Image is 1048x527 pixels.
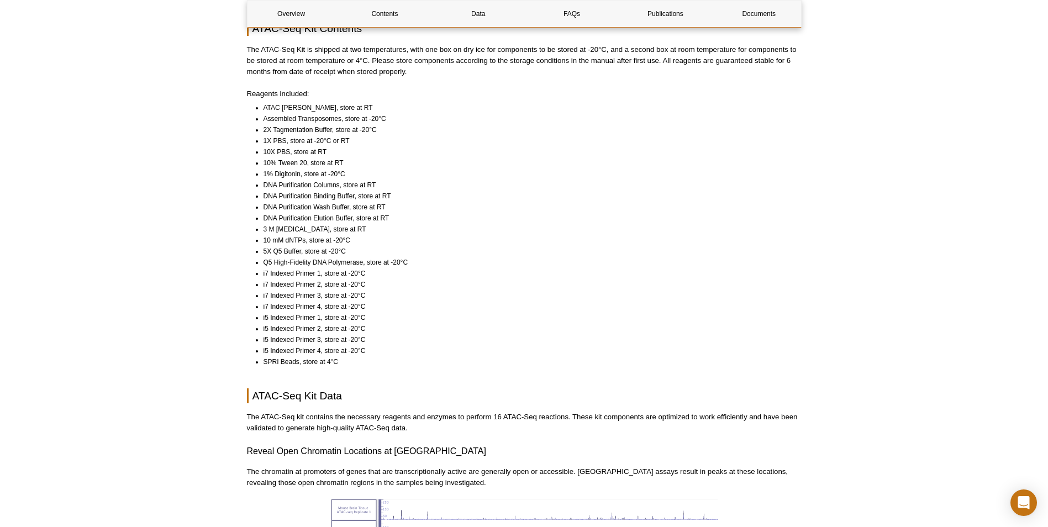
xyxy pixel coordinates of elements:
[264,135,792,146] li: 1X PBS, store at -20°C or RT
[264,268,792,279] li: i7 Indexed Primer 1, store at -20°C
[247,1,335,27] a: Overview
[264,168,792,180] li: 1% Digitonin, store at -20°C
[264,213,792,224] li: DNA Purification Elution Buffer, store at RT
[247,44,802,77] p: The ATAC-Seq Kit is shipped at two temperatures, with one box on dry ice for components to be sto...
[264,334,792,345] li: i5 Indexed Primer 3, store at -20°C
[264,146,792,157] li: 10X PBS, store at RT
[264,312,792,323] li: i5 Indexed Primer 1, store at -20°C
[264,301,792,312] li: i7 Indexed Primer 4, store at -20°C
[715,1,803,27] a: Documents
[264,290,792,301] li: i7 Indexed Primer 3, store at -20°C
[264,202,792,213] li: DNA Purification Wash Buffer, store at RT
[264,345,792,356] li: i5 Indexed Primer 4, store at -20°C
[264,279,792,290] li: i7 Indexed Primer 2, store at -20°C
[247,388,802,403] h2: ATAC-Seq Kit Data
[247,21,802,36] h2: ATAC-Seq Kit Contents
[1010,489,1037,516] div: Open Intercom Messenger
[264,124,792,135] li: 2X Tagmentation Buffer, store at -20°C
[622,1,709,27] a: Publications
[264,157,792,168] li: 10% Tween 20, store at RT
[247,412,802,434] p: The ATAC-Seq kit contains the necessary reagents and enzymes to perform 16 ATAC-Seq reactions. Th...
[247,445,802,458] h3: Reveal Open Chromatin Locations at [GEOGRAPHIC_DATA]
[264,323,792,334] li: i5 Indexed Primer 2, store at -20°C
[247,88,802,99] p: Reagents included:
[247,466,802,488] p: The chromatin at promoters of genes that are transcriptionally active are generally open or acces...
[264,356,792,367] li: SPRI Beads, store at 4°C
[264,235,792,246] li: 10 mM dNTPs, store at -20°C
[264,224,792,235] li: 3 M [MEDICAL_DATA], store at RT
[264,257,792,268] li: Q5 High-Fidelity DNA Polymerase, store at -20°C
[264,246,792,257] li: 5X Q5 Buffer, store at -20°C
[264,191,792,202] li: DNA Purification Binding Buffer, store at RT
[264,180,792,191] li: DNA Purification Columns, store at RT
[434,1,522,27] a: Data
[264,102,792,113] li: ATAC [PERSON_NAME], store at RT
[528,1,615,27] a: FAQs
[264,113,792,124] li: Assembled Transposomes, store at -20°C
[341,1,429,27] a: Contents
